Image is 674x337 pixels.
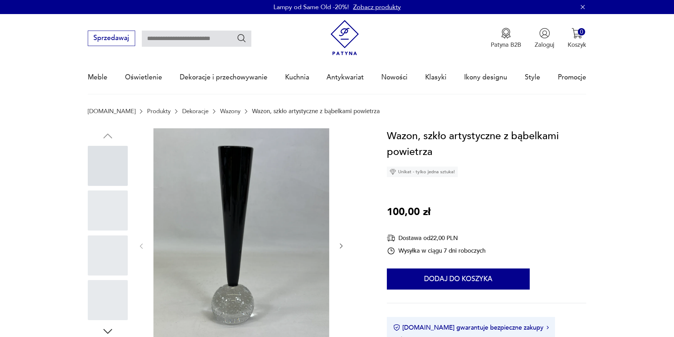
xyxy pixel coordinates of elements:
a: Promocje [558,61,586,93]
div: Dostawa od 22,00 PLN [387,234,485,242]
a: Klasyki [425,61,447,93]
button: [DOMAIN_NAME] gwarantuje bezpieczne zakupy [393,323,549,332]
a: Wazony [220,108,240,115]
button: Szukaj [237,33,247,43]
a: Produkty [147,108,171,115]
p: Koszyk [568,41,586,49]
div: Unikat - tylko jedna sztuka! [387,167,458,177]
div: 0 [578,28,585,35]
a: Ikona medaluPatyna B2B [491,28,521,49]
img: Ikona diamentu [390,169,396,175]
img: Ikona koszyka [571,28,582,39]
a: [DOMAIN_NAME] [88,108,136,115]
p: 100,00 zł [387,204,430,220]
a: Antykwariat [326,61,364,93]
p: Lampy od Same Old -20%! [273,3,349,12]
a: Meble [88,61,107,93]
a: Style [525,61,540,93]
a: Dekoracje i przechowywanie [180,61,267,93]
h1: Wazon, szkło artystyczne z bąbelkami powietrza [387,128,586,160]
button: 0Koszyk [568,28,586,49]
button: Sprzedawaj [88,31,135,46]
p: Wazon, szkło artystyczne z bąbelkami powietrza [252,108,380,115]
p: Patyna B2B [491,41,521,49]
a: Sprzedawaj [88,36,135,41]
img: Patyna - sklep z meblami i dekoracjami vintage [327,20,363,56]
img: Ikona strzałki w prawo [547,326,549,329]
img: Ikonka użytkownika [539,28,550,39]
p: Zaloguj [535,41,554,49]
a: Nowości [381,61,408,93]
img: Ikona dostawy [387,234,395,242]
div: Wysyłka w ciągu 7 dni roboczych [387,247,485,255]
img: Ikona medalu [501,28,511,39]
a: Oświetlenie [125,61,162,93]
img: Ikona certyfikatu [393,324,400,331]
a: Kuchnia [285,61,309,93]
button: Dodaj do koszyka [387,268,530,290]
a: Dekoracje [182,108,209,115]
a: Ikony designu [464,61,507,93]
button: Patyna B2B [491,28,521,49]
a: Zobacz produkty [353,3,401,12]
button: Zaloguj [535,28,554,49]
